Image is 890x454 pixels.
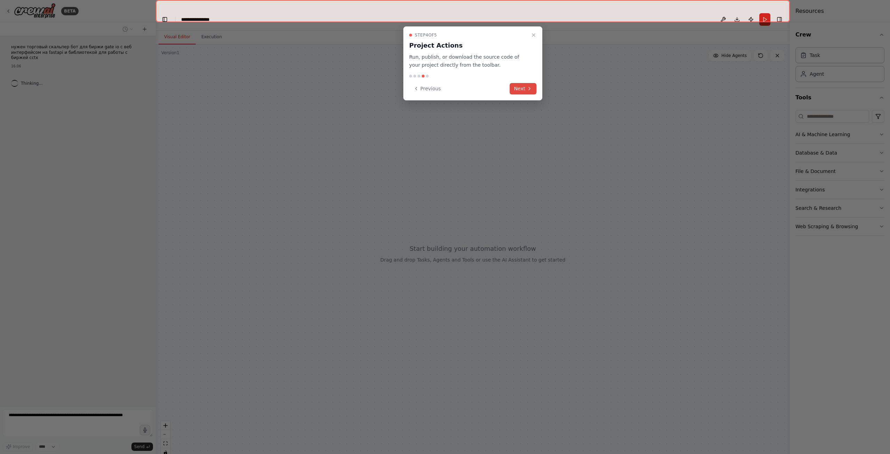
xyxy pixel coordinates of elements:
[510,83,536,94] button: Next
[160,15,170,24] button: Hide left sidebar
[415,32,437,38] span: Step 4 of 5
[409,41,528,50] h3: Project Actions
[409,83,445,94] button: Previous
[529,31,538,39] button: Close walkthrough
[409,53,528,69] p: Run, publish, or download the source code of your project directly from the toolbar.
